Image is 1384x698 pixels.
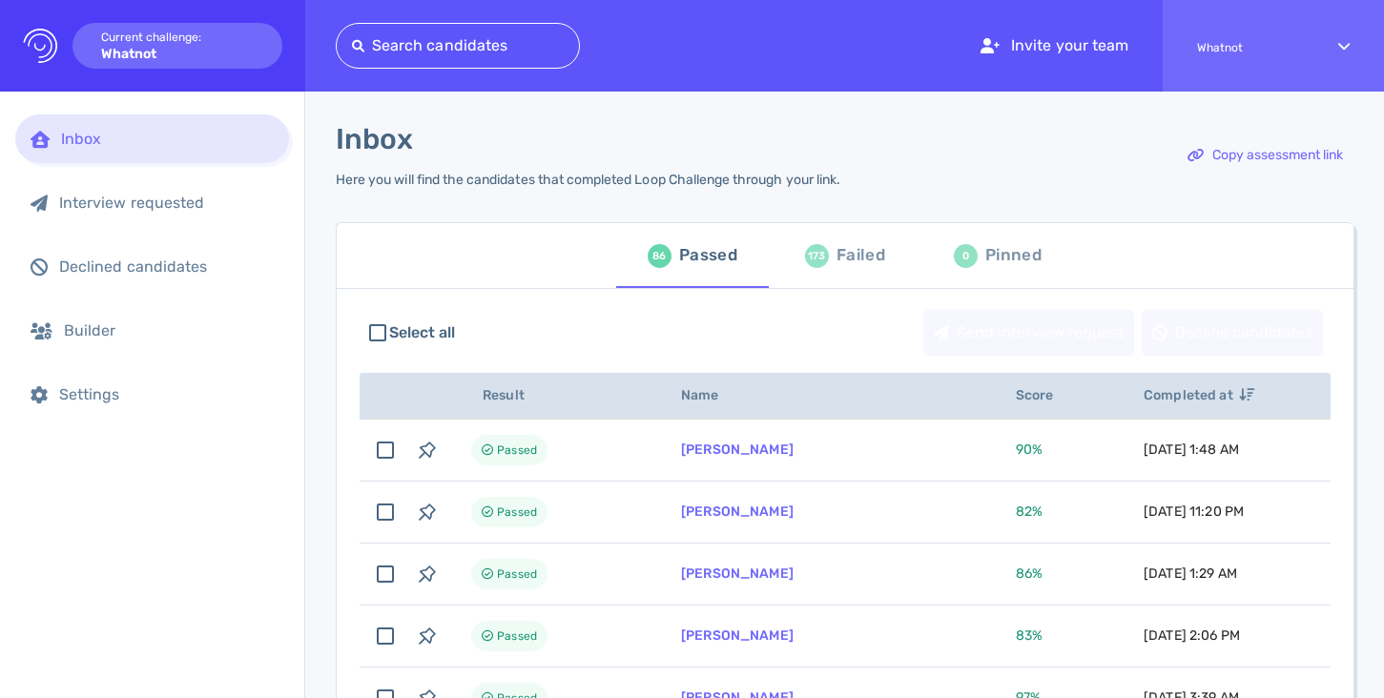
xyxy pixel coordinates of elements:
[681,503,794,520] a: [PERSON_NAME]
[1144,441,1239,458] span: [DATE] 1:48 AM
[1016,565,1043,582] span: 86 %
[681,565,794,582] a: [PERSON_NAME]
[1142,310,1323,356] button: Decline candidates
[923,310,1134,356] button: Send interview request
[336,172,840,188] div: Here you will find the candidates that completed Loop Challenge through your link.
[1178,133,1353,177] div: Copy assessment link
[59,385,274,403] div: Settings
[1143,311,1322,355] div: Decline candidates
[64,321,274,339] div: Builder
[1016,503,1043,520] span: 82 %
[1016,387,1075,403] span: Score
[648,244,671,268] div: 86
[497,501,537,523] span: Passed
[1144,565,1237,582] span: [DATE] 1:29 AM
[681,627,794,644] a: [PERSON_NAME]
[954,244,978,268] div: 0
[497,625,537,647] span: Passed
[336,122,413,156] h1: Inbox
[59,194,274,212] div: Interview requested
[1144,387,1254,403] span: Completed at
[1016,441,1043,458] span: 90 %
[497,563,537,585] span: Passed
[59,257,274,276] div: Declined candidates
[389,321,456,344] span: Select all
[448,373,658,420] th: Result
[679,241,737,270] div: Passed
[61,130,274,148] div: Inbox
[985,241,1042,270] div: Pinned
[1144,503,1244,520] span: [DATE] 11:20 PM
[1016,627,1043,644] span: 83 %
[837,241,885,270] div: Failed
[924,311,1133,355] div: Send interview request
[1144,627,1240,644] span: [DATE] 2:06 PM
[681,441,794,458] a: [PERSON_NAME]
[1197,41,1304,54] span: Whatnot
[805,244,829,268] div: 173
[681,387,740,403] span: Name
[1177,133,1353,178] button: Copy assessment link
[497,439,537,462] span: Passed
